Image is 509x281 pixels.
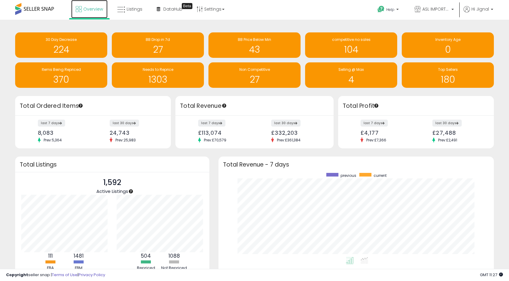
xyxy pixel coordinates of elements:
[112,32,204,58] a: BB Drop in 7d 27
[201,137,229,143] span: Prev: £70,579
[83,6,103,12] span: Overview
[161,265,188,271] div: Not Repriced
[274,137,304,143] span: Prev: £361,384
[198,120,225,127] label: last 7 days
[271,120,301,127] label: last 30 days
[20,162,205,167] h3: Total Listings
[432,130,483,136] div: £27,488
[115,74,201,84] h1: 1303
[96,177,128,188] p: 1,592
[405,45,491,55] h1: 0
[363,137,389,143] span: Prev: £7,366
[112,137,139,143] span: Prev: 25,983
[127,6,142,12] span: Listings
[128,189,134,194] div: Tooltip anchor
[18,74,104,84] h1: 370
[305,62,397,88] a: Selling @ Max 4
[422,6,450,12] span: ASL IMPORTED
[38,130,89,136] div: 8,083
[163,6,182,12] span: DataHub
[208,32,301,58] a: BB Price Below Min 43
[208,62,301,88] a: Non Competitive 27
[141,252,151,260] b: 504
[211,74,298,84] h1: 27
[78,272,105,278] a: Privacy Policy
[305,32,397,58] a: competitive no sales 104
[110,130,161,136] div: 24,743
[471,6,489,12] span: Hi Jignal
[198,130,250,136] div: £113,074
[402,32,494,58] a: Inventory Age 0
[432,120,462,127] label: last 30 days
[435,37,461,42] span: Inventory Age
[38,120,65,127] label: last 7 days
[271,130,323,136] div: £332,203
[143,67,173,72] span: Needs to Reprice
[15,32,107,58] a: 30 Day Decrease 224
[308,74,394,84] h1: 4
[182,3,192,9] div: Tooltip anchor
[6,272,28,278] strong: Copyright
[132,265,160,271] div: Repriced
[221,103,227,108] div: Tooltip anchor
[18,45,104,55] h1: 224
[78,103,83,108] div: Tooltip anchor
[402,62,494,88] a: Top Sellers 180
[211,45,298,55] h1: 43
[168,252,180,260] b: 1088
[48,252,53,260] b: 111
[96,188,128,194] span: Active Listings
[435,137,460,143] span: Prev: £2,491
[343,102,489,110] h3: Total Profit
[332,37,371,42] span: competitive no sales
[146,37,170,42] span: BB Drop in 7d
[112,62,204,88] a: Needs to Reprice 1303
[341,173,356,178] span: previous
[239,67,270,72] span: Non Competitive
[338,67,364,72] span: Selling @ Max
[37,265,64,271] div: FBA
[361,120,388,127] label: last 7 days
[52,272,78,278] a: Terms of Use
[74,252,84,260] b: 1481
[386,7,394,12] span: Help
[20,102,166,110] h3: Total Ordered Items
[15,62,107,88] a: Items Being Repriced 370
[464,6,493,20] a: Hi Jignal
[374,103,379,108] div: Tooltip anchor
[46,37,77,42] span: 30 Day Decrease
[115,45,201,55] h1: 27
[6,272,105,278] div: seller snap | |
[373,1,405,20] a: Help
[41,137,65,143] span: Prev: 5,364
[308,45,394,55] h1: 104
[110,120,139,127] label: last 30 days
[438,67,458,72] span: Top Sellers
[223,162,489,167] h3: Total Revenue - 7 days
[377,5,385,13] i: Get Help
[480,272,503,278] span: 2025-09-12 11:27 GMT
[374,173,387,178] span: current
[180,102,329,110] h3: Total Revenue
[361,130,411,136] div: £4,177
[65,265,92,271] div: FBM
[42,67,81,72] span: Items Being Repriced
[238,37,271,42] span: BB Price Below Min
[405,74,491,84] h1: 180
